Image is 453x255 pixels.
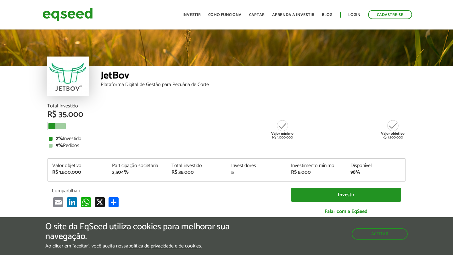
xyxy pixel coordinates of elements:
a: Share [107,197,120,207]
a: Blog [322,13,332,17]
a: Investir [291,188,401,202]
h5: O site da EqSeed utiliza cookies para melhorar sua navegação. [45,222,263,241]
div: R$ 1.500.000 [52,170,103,175]
a: WhatsApp [80,197,92,207]
a: Aprenda a investir [272,13,314,17]
a: Email [52,197,64,207]
a: Login [348,13,361,17]
div: Investido [49,136,404,141]
a: LinkedIn [66,197,78,207]
div: Plataforma Digital de Gestão para Pecuária de Corte [101,82,406,87]
a: Captar [249,13,265,17]
a: Falar com a EqSeed [291,205,401,218]
p: Compartilhar: [52,188,282,194]
div: JetBov [101,71,406,82]
div: Valor objetivo [52,163,103,168]
div: Total investido [171,163,222,168]
div: R$ 35.000 [47,111,406,119]
a: Investir [182,13,201,17]
div: R$ 1.500.000 [381,119,405,139]
div: R$ 1.000.000 [271,119,294,139]
div: Investimento mínimo [291,163,341,168]
div: R$ 5.000 [291,170,341,175]
a: Cadastre-se [368,10,412,19]
div: 3,504% [112,170,162,175]
a: X [93,197,106,207]
div: 5 [231,170,282,175]
a: política de privacidade e de cookies [128,244,201,249]
a: Como funciona [208,13,242,17]
div: Disponível [350,163,401,168]
div: Participação societária [112,163,162,168]
button: Aceitar [352,228,408,240]
strong: Valor mínimo [271,131,294,137]
div: R$ 35.000 [171,170,222,175]
strong: 5% [56,141,63,150]
strong: Valor objetivo [381,131,405,137]
div: Pedidos [49,143,404,148]
div: Investidores [231,163,282,168]
div: Total Investido [47,104,406,109]
div: 98% [350,170,401,175]
img: EqSeed [42,6,93,23]
strong: 2% [56,134,63,143]
p: Ao clicar em "aceitar", você aceita nossa . [45,243,263,249]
